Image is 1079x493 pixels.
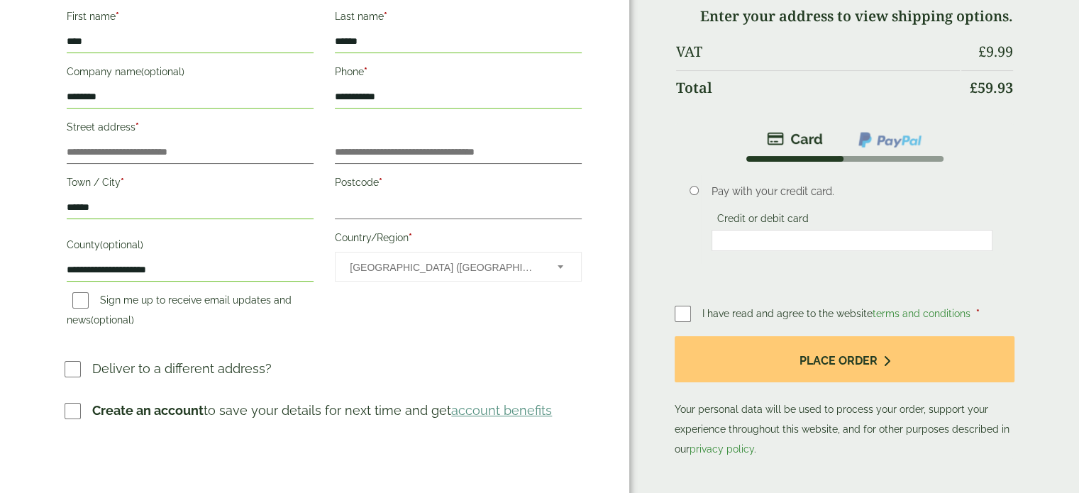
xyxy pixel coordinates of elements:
[970,78,1013,97] bdi: 59.93
[675,336,1014,459] p: Your personal data will be used to process your order, support your experience throughout this we...
[335,172,582,196] label: Postcode
[72,292,89,309] input: Sign me up to receive email updates and news(optional)
[67,6,314,31] label: First name
[92,401,552,420] p: to save your details for next time and get
[409,232,412,243] abbr: required
[135,121,139,133] abbr: required
[976,308,980,319] abbr: required
[141,66,184,77] span: (optional)
[712,184,992,199] p: Pay with your credit card.
[690,443,754,455] a: privacy policy
[970,78,978,97] span: £
[116,11,119,22] abbr: required
[67,172,314,196] label: Town / City
[67,62,314,86] label: Company name
[676,70,960,105] th: Total
[978,42,986,61] span: £
[67,117,314,141] label: Street address
[92,359,272,378] p: Deliver to a different address?
[451,403,552,418] a: account benefits
[364,66,367,77] abbr: required
[335,62,582,86] label: Phone
[676,35,960,69] th: VAT
[873,308,970,319] a: terms and conditions
[91,314,134,326] span: (optional)
[92,403,204,418] strong: Create an account
[857,131,923,149] img: ppcp-gateway.png
[67,235,314,259] label: County
[67,294,292,330] label: Sign me up to receive email updates and news
[702,308,973,319] span: I have read and agree to the website
[350,253,538,282] span: United Kingdom (UK)
[675,336,1014,382] button: Place order
[121,177,124,188] abbr: required
[716,234,988,247] iframe: Secure card payment input frame
[335,6,582,31] label: Last name
[712,213,814,228] label: Credit or debit card
[978,42,1013,61] bdi: 9.99
[100,239,143,250] span: (optional)
[335,228,582,252] label: Country/Region
[335,252,582,282] span: Country/Region
[379,177,382,188] abbr: required
[767,131,823,148] img: stripe.png
[384,11,387,22] abbr: required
